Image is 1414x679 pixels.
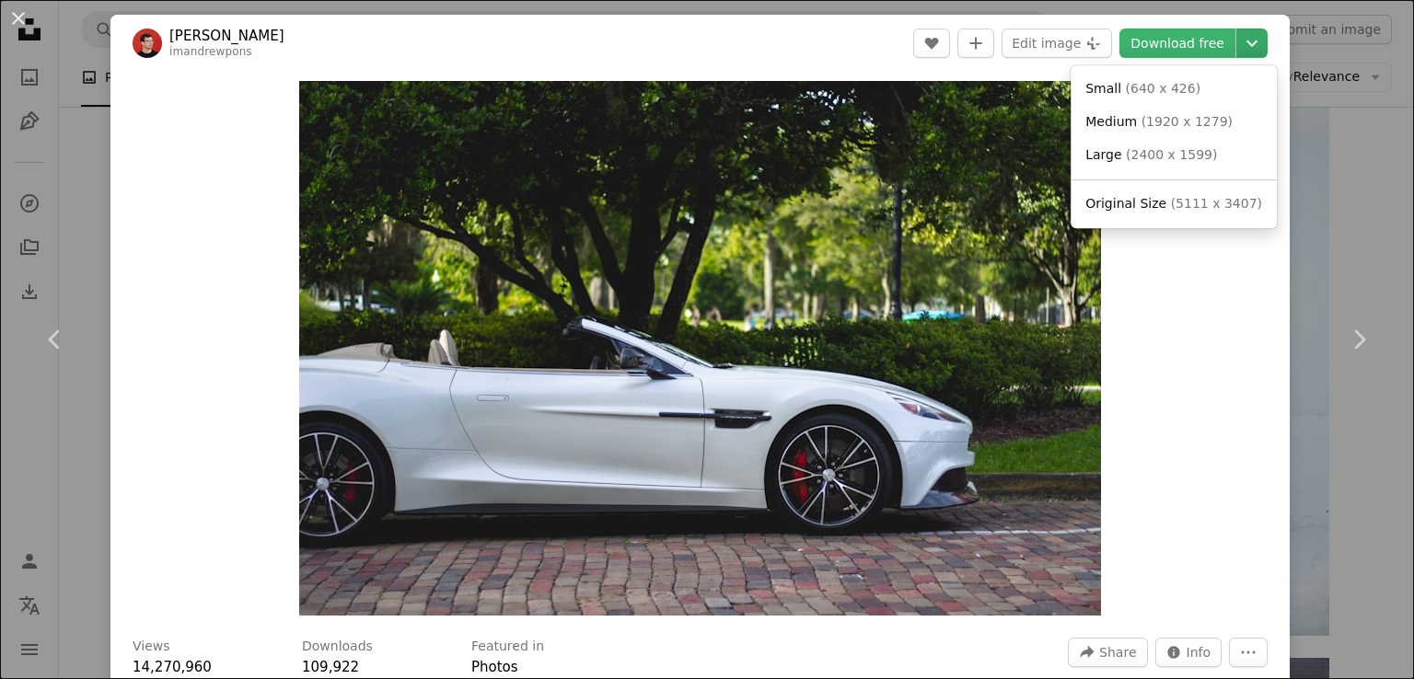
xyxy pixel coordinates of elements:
[1236,29,1268,58] button: Choose download size
[1085,147,1121,162] span: Large
[1126,147,1217,162] span: ( 2400 x 1599 )
[1085,196,1166,211] span: Original Size
[1085,114,1137,129] span: Medium
[1126,81,1201,96] span: ( 640 x 426 )
[1171,196,1262,211] span: ( 5111 x 3407 )
[1142,114,1233,129] span: ( 1920 x 1279 )
[1085,81,1121,96] span: Small
[1071,65,1277,228] div: Choose download size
